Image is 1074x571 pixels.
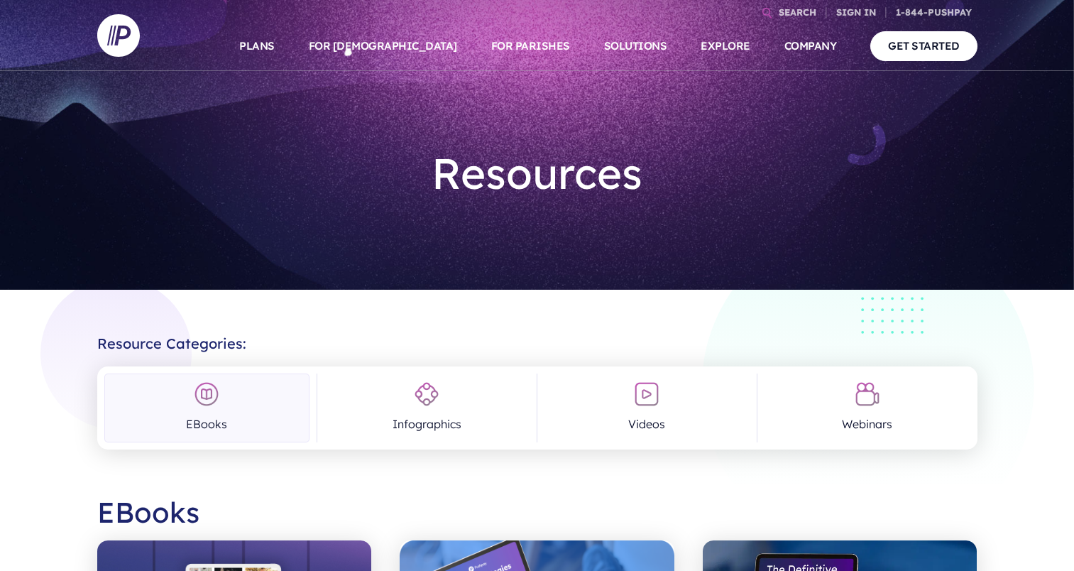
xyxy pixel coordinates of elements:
[701,21,750,71] a: EXPLORE
[870,31,977,60] a: GET STARTED
[634,381,659,407] img: Videos Icon
[491,21,570,71] a: FOR PARISHES
[104,374,309,442] a: EBooks
[855,381,880,407] img: Webinars Icon
[324,374,530,442] a: Infographics
[604,21,667,71] a: SOLUTIONS
[784,21,837,71] a: COMPANY
[544,374,750,442] a: Videos
[97,484,977,540] h2: EBooks
[194,381,219,407] img: EBooks Icon
[309,21,457,71] a: FOR [DEMOGRAPHIC_DATA]
[414,381,439,407] img: Infographics Icon
[765,374,970,442] a: Webinars
[97,324,977,352] h2: Resource Categories:
[239,21,275,71] a: PLANS
[329,136,746,210] h1: Resources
